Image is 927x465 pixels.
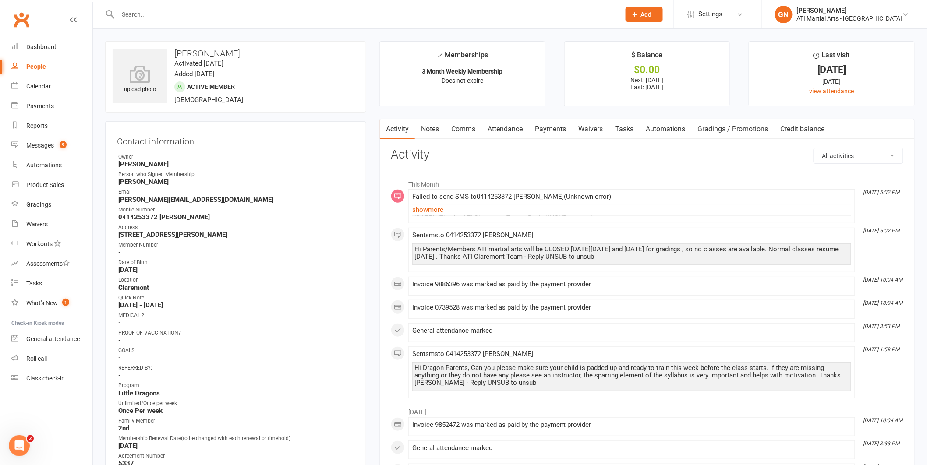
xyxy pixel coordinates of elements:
[26,142,54,149] div: Messages
[11,215,92,234] a: Waivers
[797,7,902,14] div: [PERSON_NAME]
[118,178,354,186] strong: [PERSON_NAME]
[391,403,903,417] li: [DATE]
[26,122,48,129] div: Reports
[863,300,903,306] i: [DATE] 10:04 AM
[412,304,851,311] div: Invoice 0739528 was marked as paid by the payment provider
[118,266,354,274] strong: [DATE]
[445,119,481,139] a: Comms
[757,65,906,74] div: [DATE]
[118,452,354,460] div: Agreement Number
[174,60,223,67] time: Activated [DATE]
[9,435,30,456] iframe: Intercom live chat
[26,83,51,90] div: Calendar
[863,417,903,423] i: [DATE] 10:04 AM
[11,77,92,96] a: Calendar
[118,336,354,344] strong: -
[118,170,354,179] div: Person who Signed Membership
[26,181,64,188] div: Product Sales
[62,299,69,306] span: 1
[118,258,354,267] div: Date of Birth
[640,119,692,139] a: Automations
[863,277,903,283] i: [DATE] 10:04 AM
[26,335,80,342] div: General attendance
[11,195,92,215] a: Gradings
[11,9,32,31] a: Clubworx
[26,43,57,50] div: Dashboard
[118,188,354,196] div: Email
[11,274,92,293] a: Tasks
[631,49,662,65] div: $ Balance
[113,65,167,94] div: upload photo
[11,329,92,349] a: General attendance kiosk mode
[118,424,354,432] strong: 2nd
[27,435,34,442] span: 2
[414,246,849,261] div: Hi Parents/Members ATI martial arts will be CLOSED [DATE][DATE] and [DATE] for gradings , so no c...
[11,57,92,77] a: People
[118,153,354,161] div: Owner
[118,276,354,284] div: Location
[118,311,354,320] div: MEDICAL ?
[117,133,354,146] h3: Contact information
[391,175,903,189] li: This Month
[26,201,51,208] div: Gradings
[391,148,903,162] h3: Activity
[11,254,92,274] a: Assessments
[863,440,900,447] i: [DATE] 3:33 PM
[26,280,42,287] div: Tasks
[412,327,851,335] div: General attendance marked
[118,364,354,372] div: REFERRED BY:
[412,204,851,216] a: show more
[573,65,722,74] div: $0.00
[118,196,354,204] strong: [PERSON_NAME][EMAIL_ADDRESS][DOMAIN_NAME]
[572,119,609,139] a: Waivers
[26,260,70,267] div: Assessments
[412,231,533,239] span: Sent sms to 0414253372 [PERSON_NAME]
[412,421,851,429] div: Invoice 9852472 was marked as paid by the payment provider
[174,70,214,78] time: Added [DATE]
[118,160,354,168] strong: [PERSON_NAME]
[415,119,445,139] a: Notes
[692,119,775,139] a: Gradings / Promotions
[118,354,354,362] strong: -
[412,281,851,288] div: Invoice 9886396 was marked as paid by the payment provider
[863,346,900,352] i: [DATE] 1:59 PM
[118,319,354,327] strong: -
[118,417,354,425] div: Family Member
[626,7,663,22] button: Add
[863,189,900,195] i: [DATE] 5:02 PM
[775,119,831,139] a: Credit balance
[11,175,92,195] a: Product Sales
[797,14,902,22] div: ATI Martial Arts - [GEOGRAPHIC_DATA]
[26,221,48,228] div: Waivers
[118,284,354,292] strong: Claremont
[118,206,354,214] div: Mobile Number
[11,155,92,175] a: Automations
[863,323,900,329] i: [DATE] 3:53 PM
[118,248,354,256] strong: -
[26,355,47,362] div: Roll call
[380,119,415,139] a: Activity
[118,399,354,408] div: Unlimited/Once per week
[118,434,354,443] div: Membership Renewal Date(to be changed with each renewal or timehold)
[757,77,906,86] div: [DATE]
[174,96,243,104] span: [DEMOGRAPHIC_DATA]
[26,102,54,109] div: Payments
[11,369,92,388] a: Class kiosk mode
[118,371,354,379] strong: -
[26,162,62,169] div: Automations
[116,8,615,21] input: Search...
[11,37,92,57] a: Dashboard
[118,346,354,355] div: GOALS
[26,240,53,247] div: Workouts
[118,213,354,221] strong: 0414253372 [PERSON_NAME]
[118,223,354,232] div: Address
[573,77,722,91] p: Next: [DATE] Last: [DATE]
[118,231,354,239] strong: [STREET_ADDRESS][PERSON_NAME]
[529,119,572,139] a: Payments
[814,49,850,65] div: Last visit
[118,381,354,390] div: Program
[187,83,235,90] span: Active member
[11,349,92,369] a: Roll call
[11,293,92,313] a: What's New1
